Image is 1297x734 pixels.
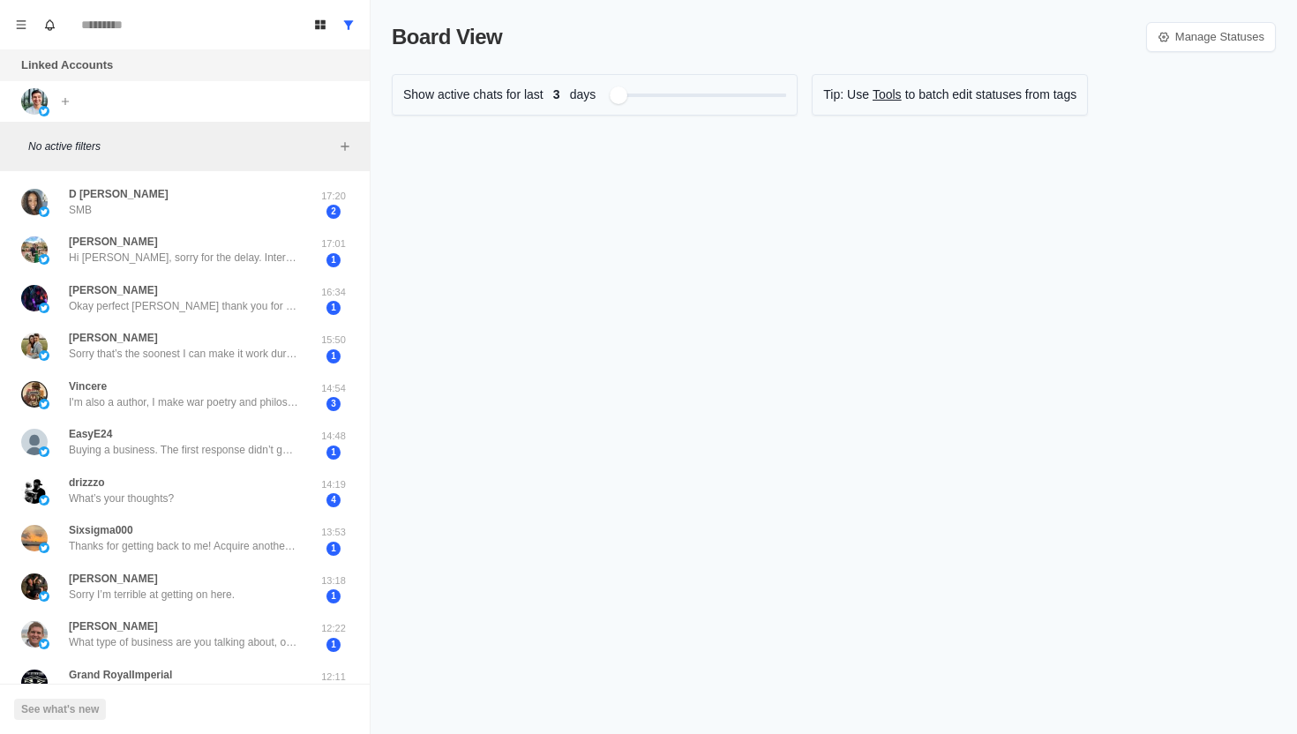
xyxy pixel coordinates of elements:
img: picture [21,285,48,311]
p: [PERSON_NAME] [69,330,158,346]
p: 14:19 [311,477,356,492]
p: 14:48 [311,429,356,444]
span: 4 [326,493,341,507]
button: Show all conversations [334,11,363,39]
button: Add account [55,91,76,112]
img: picture [39,399,49,409]
p: Board View [392,21,502,53]
p: Good morning, Sorry for the late response. My interest in starting a business is to be self suffi... [69,683,298,699]
div: Filter by activity days [610,86,627,104]
span: 1 [326,638,341,652]
p: Tip: Use [823,86,869,104]
img: picture [21,670,48,696]
img: picture [21,429,48,455]
img: picture [21,477,48,504]
span: 1 [326,349,341,363]
span: 1 [326,589,341,603]
img: picture [39,106,49,116]
img: picture [21,621,48,648]
img: picture [39,543,49,553]
p: Okay perfect [PERSON_NAME] thank you for that info that helps a lot. It would be great to join yo... [69,298,298,314]
p: days [570,86,596,104]
a: Manage Statuses [1146,22,1276,52]
p: Show active chats for last [403,86,544,104]
p: Vincere [69,378,107,394]
p: D [PERSON_NAME] [69,186,169,202]
p: [PERSON_NAME] [69,571,158,587]
span: 1 [326,253,341,267]
span: 2 [326,205,341,219]
p: I'm also a author, I make war poetry and philosophy. I have been writing for 12 years. Of you eve... [69,394,298,410]
img: picture [39,591,49,602]
p: 13:53 [311,525,356,540]
p: 12:11 [311,670,356,685]
p: [PERSON_NAME] [69,282,158,298]
img: picture [39,254,49,265]
span: 3 [326,397,341,411]
p: to batch edit statuses from tags [905,86,1077,104]
span: 1 [326,446,341,460]
p: 14:54 [311,381,356,396]
img: picture [39,639,49,649]
span: 1 [326,301,341,315]
span: 1 [326,542,341,556]
p: 17:20 [311,189,356,204]
img: picture [21,189,48,215]
img: picture [39,350,49,361]
p: Sorry I’m terrible at getting on here. [69,587,235,603]
p: 12:22 [311,621,356,636]
p: Hi [PERSON_NAME], sorry for the delay. Interested in your philosophy of acquiring established cas... [69,250,298,266]
button: Notifications [35,11,64,39]
button: Board View [306,11,334,39]
button: Menu [7,11,35,39]
p: SMB [69,202,92,218]
p: Thanks for getting back to me! Acquire another business that makes money passively. Like storage ... [69,538,298,554]
img: picture [21,333,48,359]
p: Grand RoyalImperial [69,667,172,683]
img: picture [21,381,48,408]
p: Buying a business. The first response didn’t go through [69,442,298,458]
span: 3 [544,86,570,104]
img: picture [21,525,48,551]
p: drizzzo [69,475,105,491]
img: picture [21,88,48,115]
button: Add filters [334,136,356,157]
a: Tools [873,86,902,104]
p: No active filters [28,139,334,154]
p: Linked Accounts [21,56,113,74]
img: picture [39,446,49,457]
p: Sorry that’s the soonest I can make it work during the week with my day job and when I can work f... [69,346,298,362]
img: picture [21,573,48,600]
p: What’s your thoughts? [69,491,174,506]
p: Sixsigma000 [69,522,133,538]
p: [PERSON_NAME] [69,618,158,634]
button: See what's new [14,699,106,720]
img: picture [39,495,49,506]
p: What type of business are you talking about, one that does only $250k in revenue? [69,634,298,650]
img: picture [39,206,49,217]
p: 13:18 [311,573,356,588]
p: 17:01 [311,236,356,251]
p: EasyE24 [69,426,112,442]
img: picture [39,303,49,313]
p: 15:50 [311,333,356,348]
p: [PERSON_NAME] [69,234,158,250]
img: picture [21,236,48,263]
p: 16:34 [311,285,356,300]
